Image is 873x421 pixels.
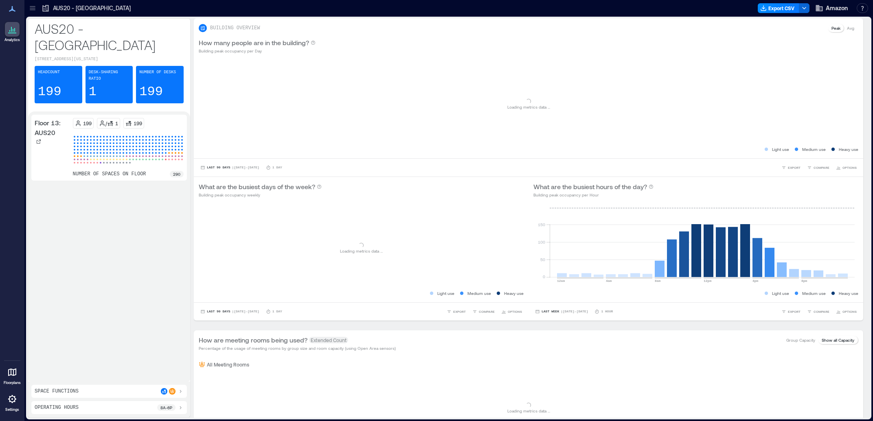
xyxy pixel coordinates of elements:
p: 199 [139,84,163,100]
p: Medium use [467,290,491,297]
p: Loading metrics data ... [507,104,550,110]
p: Light use [772,146,789,153]
span: OPTIONS [842,165,857,170]
button: COMPARE [805,164,831,172]
p: Loading metrics data ... [507,408,550,414]
button: Last Week |[DATE]-[DATE] [533,308,590,316]
p: Number of Desks [139,69,176,76]
button: OPTIONS [834,164,858,172]
span: COMPARE [479,309,495,314]
p: 1 [89,84,97,100]
p: Heavy use [839,290,858,297]
button: OPTIONS [834,308,858,316]
tspan: 50 [540,257,545,262]
p: All Meeting Rooms [207,361,249,368]
p: 199 [83,120,92,127]
span: OPTIONS [508,309,522,314]
button: COMPARE [805,308,831,316]
p: 1 Hour [601,309,613,314]
p: How are meeting rooms being used? [199,335,307,345]
span: EXPORT [453,309,466,314]
p: 8a - 6p [160,404,172,411]
tspan: 150 [538,222,545,227]
p: Heavy use [504,290,524,297]
button: Last 90 Days |[DATE]-[DATE] [199,308,261,316]
button: Export CSV [758,3,799,13]
button: Amazon [813,2,850,15]
p: Percentage of the usage of meeting rooms by group size and room capacity (using Open Area sensors) [199,345,396,351]
p: AUS20 - [GEOGRAPHIC_DATA] [53,4,131,12]
p: Settings [5,407,19,412]
span: EXPORT [788,165,801,170]
p: Avg [847,25,854,31]
p: Space Functions [35,388,79,395]
text: 8pm [801,279,807,283]
p: / [105,120,107,127]
button: Last 90 Days |[DATE]-[DATE] [199,164,261,172]
span: Amazon [826,4,848,12]
p: BUILDING OVERVIEW [210,25,260,31]
a: Settings [2,389,22,414]
p: 1 Day [272,165,282,170]
tspan: 0 [543,274,545,279]
p: 199 [134,120,142,127]
p: Medium use [802,290,826,297]
button: EXPORT [780,164,802,172]
button: EXPORT [445,308,467,316]
text: 12pm [704,279,711,283]
p: Floor 13: AUS20 [35,118,70,137]
p: Light use [772,290,789,297]
tspan: 100 [538,240,545,244]
p: Building peak occupancy per Day [199,48,316,54]
p: 1 [115,120,118,127]
button: EXPORT [780,308,802,316]
p: Analytics [4,37,20,42]
span: EXPORT [788,309,801,314]
p: Medium use [802,146,826,153]
p: Building peak occupancy per Hour [533,192,654,198]
span: COMPARE [814,165,829,170]
p: 199 [38,84,61,100]
p: [STREET_ADDRESS][US_STATE] [35,56,184,63]
p: Group Capacity [786,337,815,343]
text: 12am [557,279,565,283]
p: Heavy use [839,146,858,153]
button: COMPARE [471,308,496,316]
p: number of spaces on floor [73,171,146,177]
p: What are the busiest days of the week? [199,182,315,192]
p: Light use [437,290,454,297]
text: 4am [606,279,612,283]
span: Extended Count [309,337,348,343]
p: Floorplans [4,380,21,385]
p: Loading metrics data ... [340,248,383,254]
p: How many people are in the building? [199,38,309,48]
p: 1 Day [272,309,282,314]
span: COMPARE [814,309,829,314]
text: 4pm [752,279,759,283]
p: Building peak occupancy weekly [199,192,322,198]
span: OPTIONS [842,309,857,314]
a: Analytics [2,20,22,45]
p: Show all Capacity [822,337,854,343]
p: 290 [173,171,180,177]
p: Headcount [38,69,60,76]
a: Floorplans [1,362,23,388]
p: What are the busiest hours of the day? [533,182,647,192]
button: OPTIONS [500,308,524,316]
p: Desk-sharing ratio [89,69,130,82]
text: 8am [655,279,661,283]
p: Peak [831,25,840,31]
p: AUS20 - [GEOGRAPHIC_DATA] [35,20,184,53]
p: Operating Hours [35,404,79,411]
